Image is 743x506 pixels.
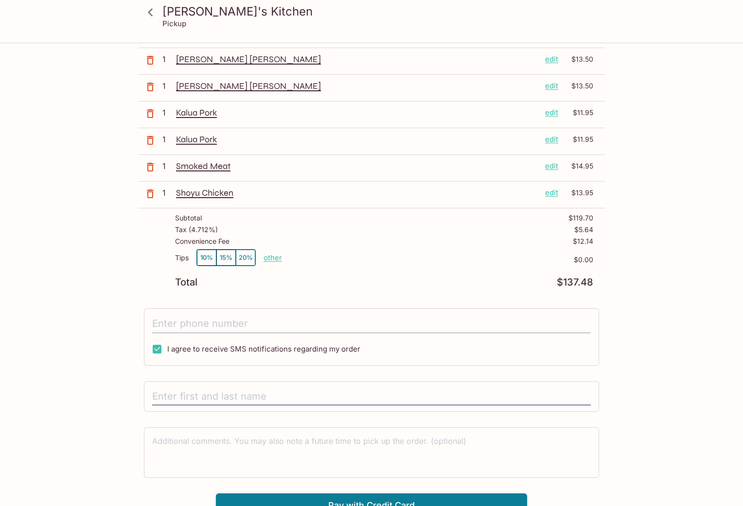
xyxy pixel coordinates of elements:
p: $5.64 [574,226,593,234]
input: Enter phone number [152,315,591,333]
p: $137.48 [557,278,593,287]
p: Shoyu Chicken [176,187,537,198]
p: $14.95 [564,161,593,171]
p: $13.95 [564,187,593,198]
p: Subtotal [175,214,202,222]
p: edit [545,54,558,65]
p: 1 [162,187,172,198]
p: edit [545,187,558,198]
p: $12.14 [573,237,593,245]
p: $13.50 [564,81,593,91]
button: 20% [236,250,255,266]
p: edit [545,107,558,118]
p: Pickup [162,19,186,28]
p: [PERSON_NAME] [PERSON_NAME] [176,81,537,91]
p: $11.95 [564,134,593,145]
h3: [PERSON_NAME]'s Kitchen [162,4,597,19]
p: $11.95 [564,107,593,118]
p: $13.50 [564,54,593,65]
p: Tips [175,254,189,262]
button: 15% [216,250,236,266]
p: 1 [162,81,172,91]
p: Kalua Pork [176,107,537,118]
p: $0.00 [282,256,593,264]
p: 1 [162,134,172,145]
p: 1 [162,107,172,118]
p: 1 [162,161,172,171]
p: Total [175,278,197,287]
p: Smoked Meat [176,161,537,171]
p: Convenience Fee [175,237,230,245]
input: Enter first and last name [152,388,591,406]
p: edit [545,161,558,171]
p: $119.70 [568,214,593,222]
span: I agree to receive SMS notifications regarding my order [167,344,360,354]
p: edit [545,81,558,91]
button: 10% [197,250,216,266]
p: Tax ( 4.712% ) [175,226,218,234]
p: 1 [162,54,172,65]
button: other [264,253,282,262]
p: [PERSON_NAME] [PERSON_NAME] [176,54,537,65]
p: Kalua Pork [176,134,537,145]
p: edit [545,134,558,145]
